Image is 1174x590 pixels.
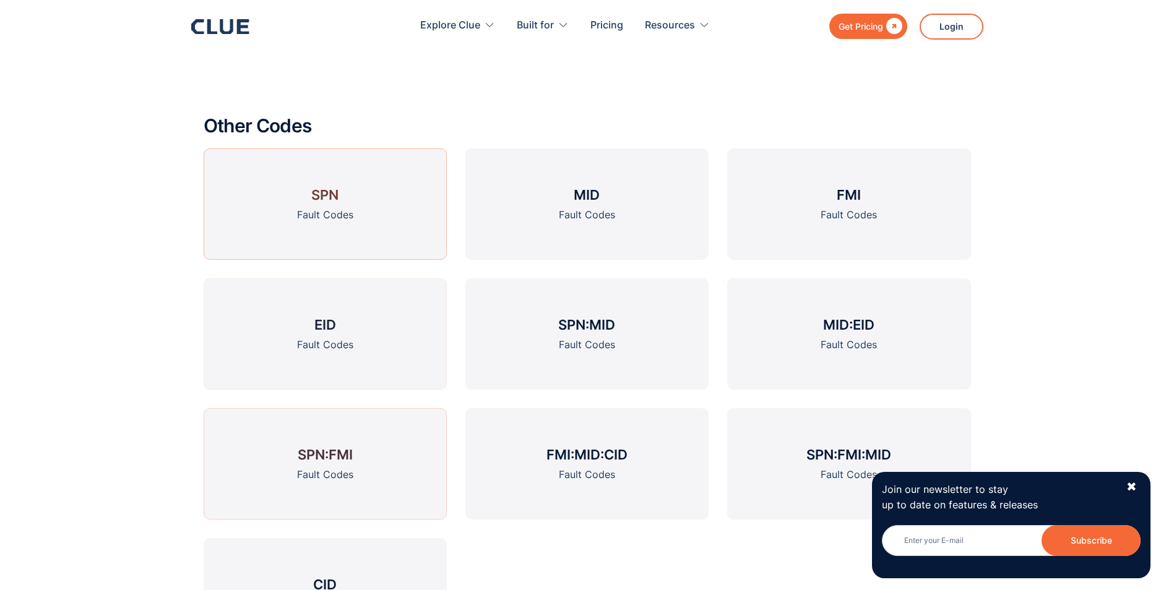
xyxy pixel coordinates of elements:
div: Fault Codes [559,337,615,353]
div: Resources [645,6,695,45]
div: ✖ [1126,479,1137,495]
h3: SPN:FMI:MID [806,445,891,464]
div: Fault Codes [559,207,615,223]
a: FMIFault Codes [727,148,970,260]
div: Fault Codes [297,467,353,482]
div: Fault Codes [821,337,877,353]
input: Enter your E-mail [882,525,1141,556]
a: SPN:FMI:MIDFault Codes [727,408,970,519]
div: Fault Codes [821,207,877,223]
h3: SPN:MID [558,315,615,334]
h3: FMI [837,186,861,204]
input: Subscribe [1042,525,1141,556]
p: Join our newsletter to stay up to date on features & releases [882,482,1115,513]
div:  [883,19,902,34]
div: Fault Codes [559,467,615,482]
a: MIDFault Codes [465,148,709,260]
a: SPN:FMIFault Codes [204,408,447,519]
div: Resources [645,6,710,45]
h3: MID [574,186,600,204]
a: SPN:MIDFault Codes [465,278,709,390]
div: Fault Codes [297,207,353,223]
h3: SPN [311,186,339,204]
a: Get Pricing [829,14,907,39]
h2: Other Codes [204,116,971,136]
h3: MID:EID [823,315,874,334]
a: Pricing [590,6,623,45]
a: Login [920,14,983,40]
a: FMI:MID:CIDFault Codes [465,408,709,519]
a: SPNFault Codes [204,148,447,260]
div: Fault Codes [821,467,877,482]
div: Built for [517,6,569,45]
div: Fault Codes [297,337,353,353]
h3: FMI:MID:CID [546,445,628,464]
a: EIDFault Codes [204,278,447,390]
a: MID:EIDFault Codes [727,278,970,390]
form: Newsletter [882,525,1141,568]
div: Get Pricing [839,19,883,34]
h3: SPN:FMI [298,445,353,464]
h3: EID [314,315,336,334]
div: Built for [517,6,554,45]
div: Explore Clue [420,6,495,45]
div: Explore Clue [420,6,480,45]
